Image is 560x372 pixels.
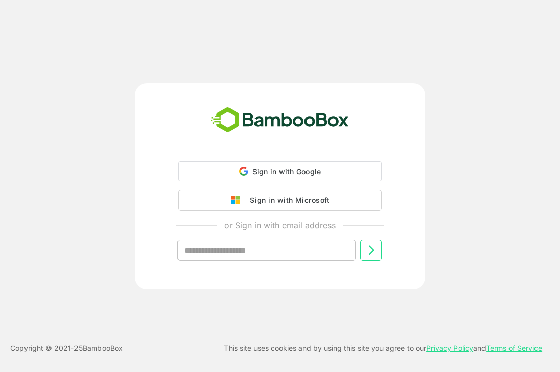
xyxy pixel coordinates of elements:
p: or Sign in with email address [224,219,336,231]
img: bamboobox [205,103,354,137]
div: Sign in with Microsoft [245,194,329,207]
a: Terms of Service [486,343,542,352]
div: Sign in with Google [178,161,382,181]
a: Privacy Policy [426,343,473,352]
img: google [231,196,245,205]
span: Sign in with Google [252,167,321,176]
p: This site uses cookies and by using this site you agree to our and [224,342,542,354]
p: Copyright © 2021- 25 BambooBox [10,342,123,354]
button: Sign in with Microsoft [178,190,382,211]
